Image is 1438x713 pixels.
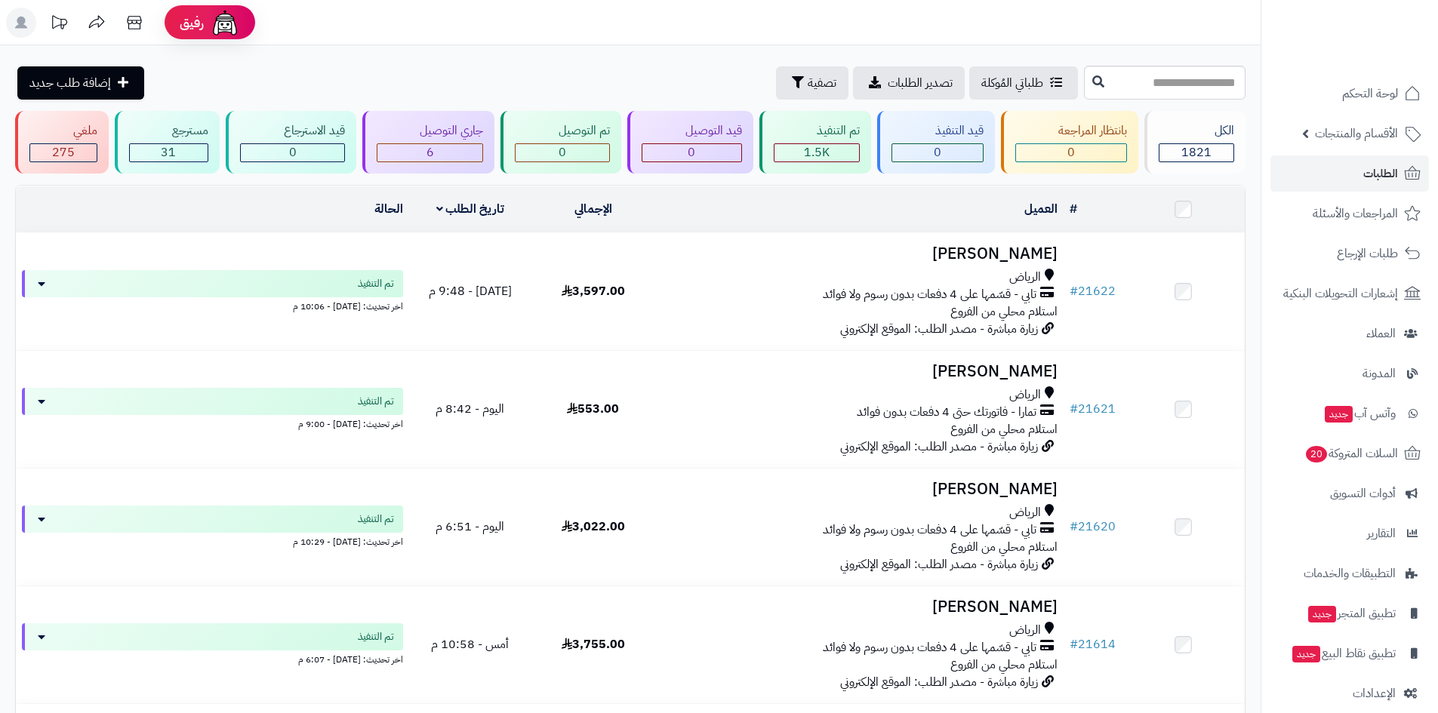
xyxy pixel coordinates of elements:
[1181,143,1212,161] span: 1821
[429,282,512,300] span: [DATE] - 9:48 م
[1016,144,1127,161] div: 0
[112,111,223,174] a: مسترجع 31
[1337,243,1398,264] span: طلبات الإرجاع
[1304,443,1398,464] span: السلات المتروكة
[1335,40,1424,72] img: logo-2.png
[804,143,830,161] span: 1.5K
[30,144,97,161] div: 275
[1283,283,1398,304] span: إشعارات التحويلات البنكية
[359,111,498,174] a: جاري التوصيل 6
[1353,683,1396,704] span: الإعدادات
[1270,395,1429,432] a: وآتس آبجديد
[497,111,624,174] a: تم التوصيل 0
[562,518,625,536] span: 3,022.00
[660,481,1058,498] h3: [PERSON_NAME]
[776,66,848,100] button: تصفية
[1363,163,1398,184] span: الطلبات
[358,394,394,409] span: تم التنفيذ
[17,66,144,100] a: إضافة طلب جديد
[1270,635,1429,672] a: تطبيق نقاط البيعجديد
[40,8,78,41] a: تحديثات المنصة
[1270,315,1429,352] a: العملاء
[840,438,1038,456] span: زيارة مباشرة - مصدر الطلب: الموقع الإلكتروني
[840,320,1038,338] span: زيارة مباشرة - مصدر الطلب: الموقع الإلكتروني
[574,200,612,218] a: الإجمالي
[642,122,742,140] div: قيد التوصيل
[374,200,403,218] a: الحالة
[377,144,483,161] div: 6
[1330,483,1396,504] span: أدوات التسويق
[1270,195,1429,232] a: المراجعات والأسئلة
[1292,646,1320,662] span: جديد
[1307,603,1396,624] span: تطبيق المتجر
[358,629,394,644] span: تم التنفيذ
[823,521,1036,539] span: تابي - قسّمها على 4 دفعات بدون رسوم ولا فوائد
[1009,622,1041,639] span: الرياض
[857,404,1036,421] span: تمارا - فاتورتك حتى 4 دفعات بدون فوائد
[22,297,403,313] div: اخر تحديث: [DATE] - 10:06 م
[1270,235,1429,272] a: طلبات الإرجاع
[1015,122,1128,140] div: بانتظار المراجعة
[562,282,625,300] span: 3,597.00
[161,143,176,161] span: 31
[240,122,345,140] div: قيد الاسترجاع
[180,14,204,32] span: رفيق
[515,122,610,140] div: تم التوصيل
[888,74,953,92] span: تصدير الطلبات
[840,673,1038,691] span: زيارة مباشرة - مصدر الطلب: الموقع الإلكتروني
[1270,275,1429,312] a: إشعارات التحويلات البنكية
[22,533,403,549] div: اخر تحديث: [DATE] - 10:29 م
[1070,200,1077,218] a: #
[874,111,998,174] a: قيد التنفيذ 0
[29,74,111,92] span: إضافة طلب جديد
[756,111,875,174] a: تم التنفيذ 1.5K
[1325,406,1353,423] span: جديد
[624,111,756,174] a: قيد التوصيل 0
[660,245,1058,263] h3: [PERSON_NAME]
[377,122,484,140] div: جاري التوصيل
[660,363,1058,380] h3: [PERSON_NAME]
[431,635,509,653] span: أمس - 10:58 م
[130,144,208,161] div: 31
[562,635,625,653] span: 3,755.00
[22,415,403,431] div: اخر تحديث: [DATE] - 9:00 م
[223,111,359,174] a: قيد الاسترجاع 0
[1067,143,1075,161] span: 0
[1270,155,1429,192] a: الطلبات
[891,122,984,140] div: قيد التنفيذ
[1315,123,1398,144] span: الأقسام والمنتجات
[129,122,209,140] div: مسترجع
[774,122,861,140] div: تم التنفيذ
[1070,518,1078,536] span: #
[1270,475,1429,512] a: أدوات التسويق
[241,144,344,161] div: 0
[1308,606,1336,622] span: جديد
[1363,363,1396,384] span: المدونة
[29,122,97,140] div: ملغي
[1070,400,1078,418] span: #
[1070,282,1078,300] span: #
[1367,523,1396,544] span: التقارير
[436,400,504,418] span: اليوم - 8:42 م
[950,420,1058,438] span: استلام محلي من الفروع
[1141,111,1249,174] a: الكل1821
[1070,635,1078,653] span: #
[436,518,504,536] span: اليوم - 6:51 م
[840,555,1038,573] span: زيارة مباشرة - مصدر الطلب: الموقع الإلكتروني
[289,143,297,161] span: 0
[981,74,1043,92] span: طلباتي المُوكلة
[823,639,1036,656] span: تابي - قسّمها على 4 دفعات بدون رسوم ولا فوائد
[1270,355,1429,392] a: المدونة
[1342,83,1398,104] span: لوحة التحكم
[426,143,434,161] span: 6
[358,276,394,291] span: تم التنفيذ
[950,656,1058,674] span: استلام محلي من الفروع
[950,303,1058,321] span: استلام محلي من الفروع
[660,598,1058,616] h3: [PERSON_NAME]
[516,144,609,161] div: 0
[358,512,394,527] span: تم التنفيذ
[436,200,505,218] a: تاريخ الطلب
[998,111,1142,174] a: بانتظار المراجعة 0
[12,111,112,174] a: ملغي 275
[688,143,695,161] span: 0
